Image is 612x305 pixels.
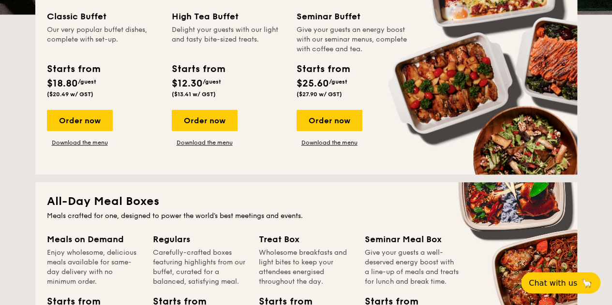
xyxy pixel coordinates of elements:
div: Meals on Demand [47,232,141,246]
div: Classic Buffet [47,10,160,23]
span: 🦙 [581,277,593,289]
div: High Tea Buffet [172,10,285,23]
span: $18.80 [47,78,78,89]
div: Carefully-crafted boxes featuring highlights from our buffet, curated for a balanced, satisfying ... [153,248,247,287]
span: $12.30 [172,78,203,89]
span: ($13.41 w/ GST) [172,91,216,98]
div: Order now [297,110,362,131]
div: Meals crafted for one, designed to power the world's best meetings and events. [47,211,566,221]
div: Wholesome breakfasts and light bites to keep your attendees energised throughout the day. [259,248,353,287]
div: Enjoy wholesome, delicious meals available for same-day delivery with no minimum order. [47,248,141,287]
div: Regulars [153,232,247,246]
div: Starts from [297,62,349,76]
div: Seminar Buffet [297,10,410,23]
span: $25.60 [297,78,329,89]
span: Chat with us [529,278,577,288]
a: Download the menu [297,139,362,146]
span: ($27.90 w/ GST) [297,91,342,98]
div: Our very popular buffet dishes, complete with set-up. [47,25,160,54]
div: Treat Box [259,232,353,246]
div: Give your guests a well-deserved energy boost with a line-up of meals and treats for lunch and br... [365,248,459,287]
span: ($20.49 w/ GST) [47,91,93,98]
div: Delight your guests with our light and tasty bite-sized treats. [172,25,285,54]
div: Order now [47,110,113,131]
button: Chat with us🦙 [521,272,600,293]
span: /guest [78,78,96,85]
div: Starts from [172,62,224,76]
span: /guest [329,78,347,85]
span: /guest [203,78,221,85]
h2: All-Day Meal Boxes [47,194,566,209]
div: Order now [172,110,238,131]
div: Seminar Meal Box [365,232,459,246]
a: Download the menu [47,139,113,146]
a: Download the menu [172,139,238,146]
div: Starts from [47,62,100,76]
div: Give your guests an energy boost with our seminar menus, complete with coffee and tea. [297,25,410,54]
